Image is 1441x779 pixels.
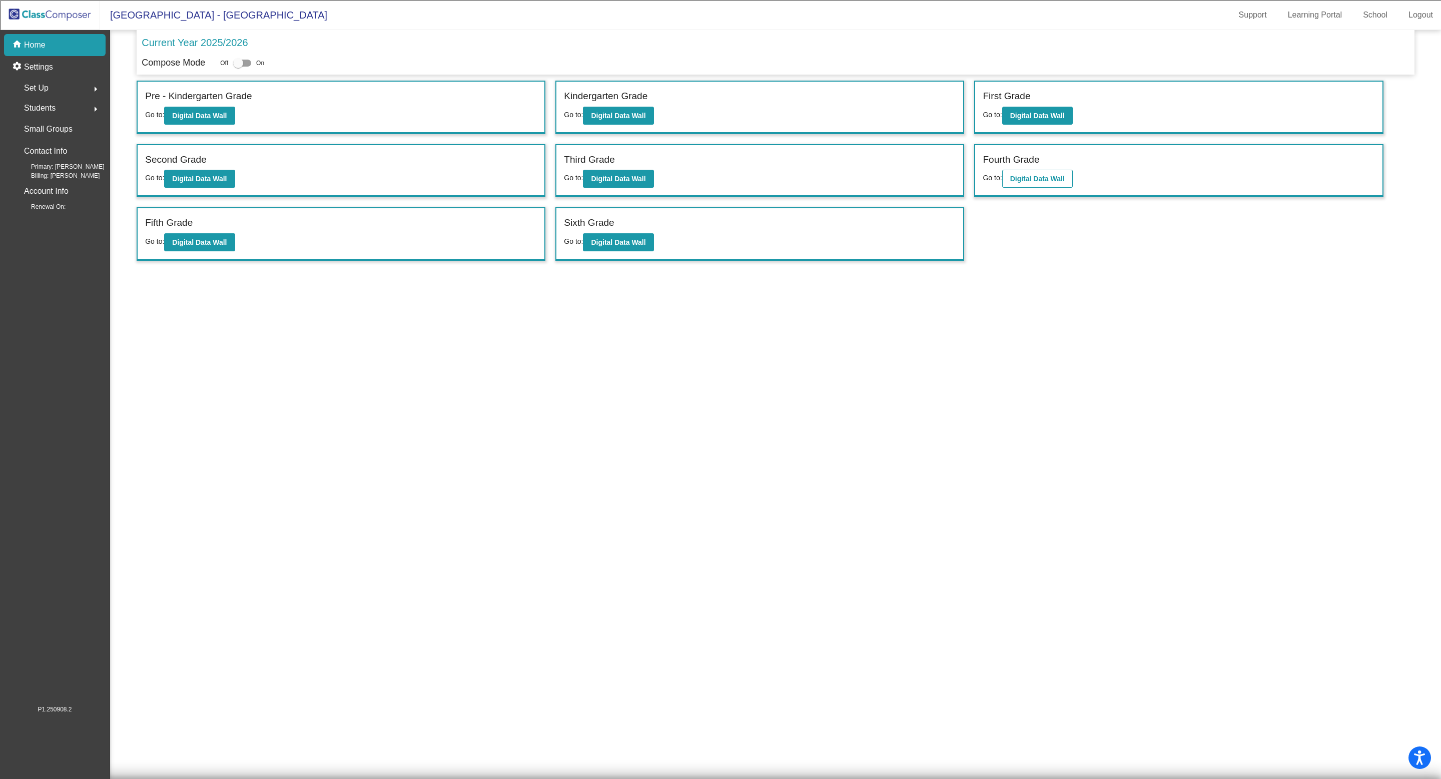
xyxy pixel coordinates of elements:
[145,89,252,104] label: Pre - Kindergarten Grade
[24,39,46,51] p: Home
[583,107,653,125] button: Digital Data Wall
[4,103,1437,112] div: Print
[1002,107,1073,125] button: Digital Data Wall
[4,76,1437,85] div: Delete
[145,111,164,119] span: Go to:
[564,111,583,119] span: Go to:
[583,233,653,251] button: Digital Data Wall
[983,174,1002,182] span: Go to:
[4,231,1437,240] div: DELETE
[1002,170,1073,188] button: Digital Data Wall
[164,233,235,251] button: Digital Data Wall
[4,276,1437,285] div: New source
[4,40,1437,49] div: Options
[4,4,1437,13] div: Sort A > Z
[145,216,193,230] label: Fifth Grade
[564,153,614,167] label: Third Grade
[4,121,1437,130] div: Search for Source
[4,195,1437,204] div: CANCEL
[564,237,583,245] span: Go to:
[983,153,1039,167] label: Fourth Grade
[4,112,1437,121] div: Add Outline Template
[172,112,227,120] b: Digital Data Wall
[564,174,583,182] span: Go to:
[564,216,614,230] label: Sixth Grade
[1010,175,1065,183] b: Digital Data Wall
[164,170,235,188] button: Digital Data Wall
[591,238,645,246] b: Digital Data Wall
[4,258,1437,267] div: CANCEL
[4,157,1437,166] div: Television/Radio
[24,81,49,95] span: Set Up
[4,222,1437,231] div: SAVE AND GO HOME
[24,144,67,158] p: Contact Info
[4,139,1437,148] div: Magazine
[12,39,24,51] mat-icon: home
[4,175,1437,184] div: TODO: put dlg title
[4,204,1437,213] div: ???
[15,171,100,180] span: Billing: [PERSON_NAME]
[1010,112,1065,120] b: Digital Data Wall
[4,312,1437,321] div: JOURNAL
[4,330,93,340] input: Search sources
[4,31,1437,40] div: Delete
[24,122,73,136] p: Small Groups
[172,175,227,183] b: Digital Data Wall
[256,59,264,68] span: On
[4,58,1437,67] div: Rename
[4,22,1437,31] div: Move To ...
[142,35,248,50] p: Current Year 2025/2026
[15,162,105,171] span: Primary: [PERSON_NAME]
[4,13,1437,22] div: Sort New > Old
[24,101,56,115] span: Students
[4,148,1437,157] div: Newspaper
[24,61,53,73] p: Settings
[4,130,1437,139] div: Journal
[90,103,102,115] mat-icon: arrow_right
[4,67,1437,76] div: Move To ...
[983,111,1002,119] span: Go to:
[164,107,235,125] button: Digital Data Wall
[142,56,205,70] p: Compose Mode
[4,166,1437,175] div: Visual Art
[4,285,1437,294] div: SAVE
[4,321,1437,330] div: MORE
[583,170,653,188] button: Digital Data Wall
[4,303,1437,312] div: WEBSITE
[145,174,164,182] span: Go to:
[4,213,1437,222] div: This outline has no content. Would you like to delete it?
[4,85,1437,94] div: Rename Outline
[4,249,1437,258] div: Home
[145,153,207,167] label: Second Grade
[12,61,24,73] mat-icon: settings
[4,267,1437,276] div: MOVE
[4,94,1437,103] div: Download
[4,240,1437,249] div: Move to ...
[90,83,102,95] mat-icon: arrow_right
[4,49,1437,58] div: Sign out
[4,294,1437,303] div: BOOK
[591,175,645,183] b: Digital Data Wall
[591,112,645,120] b: Digital Data Wall
[983,89,1030,104] label: First Grade
[24,184,69,198] p: Account Info
[15,202,66,211] span: Renewal On:
[172,238,227,246] b: Digital Data Wall
[145,237,164,245] span: Go to:
[564,89,647,104] label: Kindergarten Grade
[220,59,228,68] span: Off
